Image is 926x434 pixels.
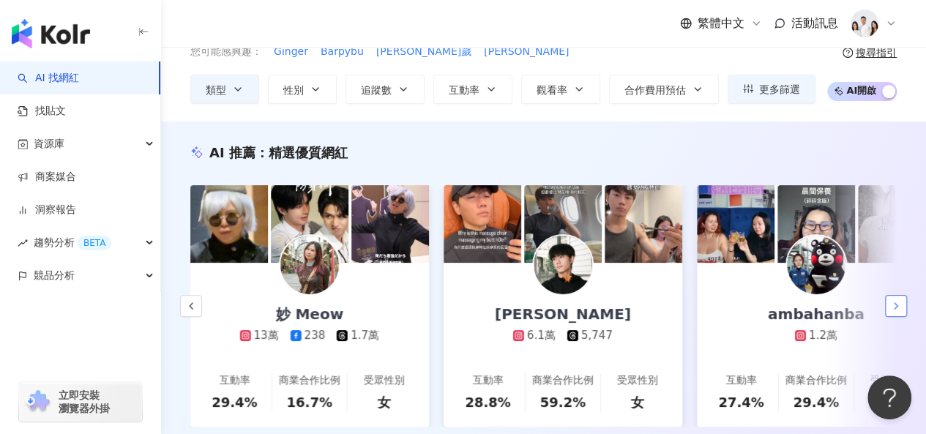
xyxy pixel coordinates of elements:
div: BETA [78,236,111,250]
img: logo [12,19,90,48]
div: 16.7% [287,393,332,411]
img: post-image [605,185,682,263]
span: Ginger [274,45,308,59]
div: 29.4% [212,393,257,411]
div: 受眾性別 [364,373,405,388]
span: 精選優質網紅 [269,145,348,160]
button: 追蹤數 [346,75,425,104]
img: KOL Avatar [787,236,845,294]
span: 立即安裝 瀏覽器外掛 [59,389,110,415]
span: Barpybu [321,45,364,59]
div: 28.8% [465,393,510,411]
span: 追蹤數 [361,84,392,96]
div: 13萬 [254,328,279,343]
img: post-image [697,185,774,263]
div: 受眾性別 [617,373,658,388]
a: 找貼文 [18,104,66,119]
div: 27.4% [718,393,763,411]
div: ambahanba [753,304,879,324]
img: post-image [444,185,521,263]
div: [PERSON_NAME] [480,304,646,324]
div: 女 [631,393,644,411]
span: [PERSON_NAME] [484,45,569,59]
img: post-image [190,185,268,263]
div: 59.2% [540,393,586,411]
div: 6.1萬 [527,328,556,343]
div: 1.2萬 [809,328,837,343]
a: 妙 Meow13萬2381.7萬互動率29.4%商業合作比例16.7%受眾性別女 [190,263,429,427]
span: 趨勢分析 [34,226,111,259]
img: KOL Avatar [534,236,592,294]
span: 資源庫 [34,127,64,160]
button: 互動率 [433,75,512,104]
div: 29.4% [794,393,839,411]
button: 更多篩選 [728,75,815,104]
span: 合作費用預估 [624,84,686,96]
span: question-circle [843,48,853,58]
button: Barpybu [320,44,365,60]
div: 妙 Meow [261,304,359,324]
span: 類型 [206,84,226,96]
span: rise [18,238,28,248]
button: 觀看率 [521,75,600,104]
img: post-image [351,185,429,263]
span: 繁體中文 [698,15,744,31]
button: Ginger [273,44,309,60]
span: 您可能感興趣： [190,45,262,59]
span: 性別 [283,84,304,96]
span: 更多篩選 [759,83,800,95]
a: chrome extension立即安裝 瀏覽器外掛 [19,382,142,422]
a: searchAI 找網紅 [18,71,79,86]
div: 商業合作比例 [785,373,847,388]
div: 商業合作比例 [279,373,340,388]
div: 1.7萬 [351,328,379,343]
span: 活動訊息 [791,16,838,30]
button: [PERSON_NAME]歲 [376,44,472,60]
button: 性別 [268,75,337,104]
img: KOL Avatar [280,236,339,294]
div: 互動率 [726,373,757,388]
div: 互動率 [473,373,504,388]
div: 搜尋指引 [856,47,897,59]
img: chrome extension [23,390,52,414]
div: 商業合作比例 [532,373,594,388]
iframe: Help Scout Beacon - Open [867,375,911,419]
div: 受眾性別 [870,373,911,388]
div: AI 推薦 ： [209,143,348,162]
button: 類型 [190,75,259,104]
img: post-image [524,185,602,263]
div: 5,747 [581,328,613,343]
div: 女 [378,393,391,411]
span: 競品分析 [34,259,75,292]
img: post-image [271,185,348,263]
span: [PERSON_NAME]歲 [376,45,471,59]
a: [PERSON_NAME]6.1萬5,747互動率28.8%商業合作比例59.2%受眾性別女 [444,263,682,427]
button: [PERSON_NAME] [483,44,570,60]
a: 商案媒合 [18,170,76,184]
img: post-image [777,185,855,263]
div: 238 [305,328,326,343]
div: 互動率 [220,373,250,388]
span: 互動率 [449,84,479,96]
span: 觀看率 [537,84,567,96]
a: 洞察報告 [18,203,76,217]
img: 20231221_NR_1399_Small.jpg [851,10,878,37]
button: 合作費用預估 [609,75,719,104]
